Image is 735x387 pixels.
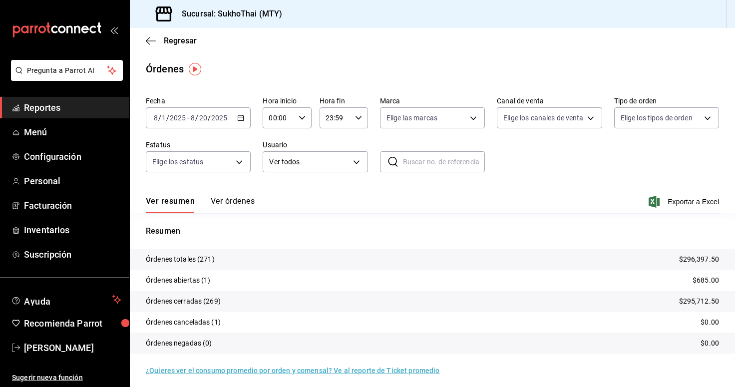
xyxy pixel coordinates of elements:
p: Órdenes canceladas (1) [146,317,221,328]
label: Hora fin [320,97,368,104]
p: Órdenes cerradas (269) [146,296,221,307]
span: - [187,114,189,122]
button: Ver órdenes [211,196,255,213]
label: Usuario [263,141,367,148]
input: ---- [211,114,228,122]
span: Elige los estatus [152,157,203,167]
span: Inventarios [24,223,121,237]
p: Órdenes negadas (0) [146,338,212,349]
p: $296,397.50 [679,254,719,265]
button: Exportar a Excel [651,196,719,208]
div: navigation tabs [146,196,255,213]
span: Configuración [24,150,121,163]
input: ---- [169,114,186,122]
a: ¿Quieres ver el consumo promedio por orden y comensal? Ve al reporte de Ticket promedio [146,367,439,375]
span: Ver todos [269,157,349,167]
label: Canal de venta [497,97,602,104]
span: [PERSON_NAME] [24,341,121,355]
p: $685.00 [693,275,719,286]
span: Suscripción [24,248,121,261]
span: / [166,114,169,122]
input: -- [161,114,166,122]
button: Ver resumen [146,196,195,213]
button: open_drawer_menu [110,26,118,34]
p: $0.00 [701,317,719,328]
label: Hora inicio [263,97,311,104]
input: Buscar no. de referencia [403,152,485,172]
span: Facturación [24,199,121,212]
img: Tooltip marker [189,63,201,75]
span: Recomienda Parrot [24,317,121,330]
a: Pregunta a Parrot AI [7,72,123,83]
p: $0.00 [701,338,719,349]
label: Marca [380,97,485,104]
span: Ayuda [24,294,108,306]
span: Elige los canales de venta [503,113,583,123]
span: Sugerir nueva función [12,373,121,383]
input: -- [199,114,208,122]
label: Fecha [146,97,251,104]
input: -- [153,114,158,122]
span: / [195,114,198,122]
span: Reportes [24,101,121,114]
div: Órdenes [146,61,184,76]
span: Elige las marcas [386,113,437,123]
label: Tipo de orden [614,97,719,104]
span: Menú [24,125,121,139]
label: Estatus [146,141,251,148]
p: Resumen [146,225,719,237]
input: -- [190,114,195,122]
span: / [158,114,161,122]
button: Regresar [146,36,197,45]
span: Regresar [164,36,197,45]
span: Elige los tipos de orden [621,113,693,123]
span: Pregunta a Parrot AI [27,65,107,76]
p: Órdenes abiertas (1) [146,275,211,286]
p: $295,712.50 [679,296,719,307]
p: Órdenes totales (271) [146,254,215,265]
button: Pregunta a Parrot AI [11,60,123,81]
h3: Sucursal: SukhoThai (MTY) [174,8,282,20]
span: Personal [24,174,121,188]
span: / [208,114,211,122]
